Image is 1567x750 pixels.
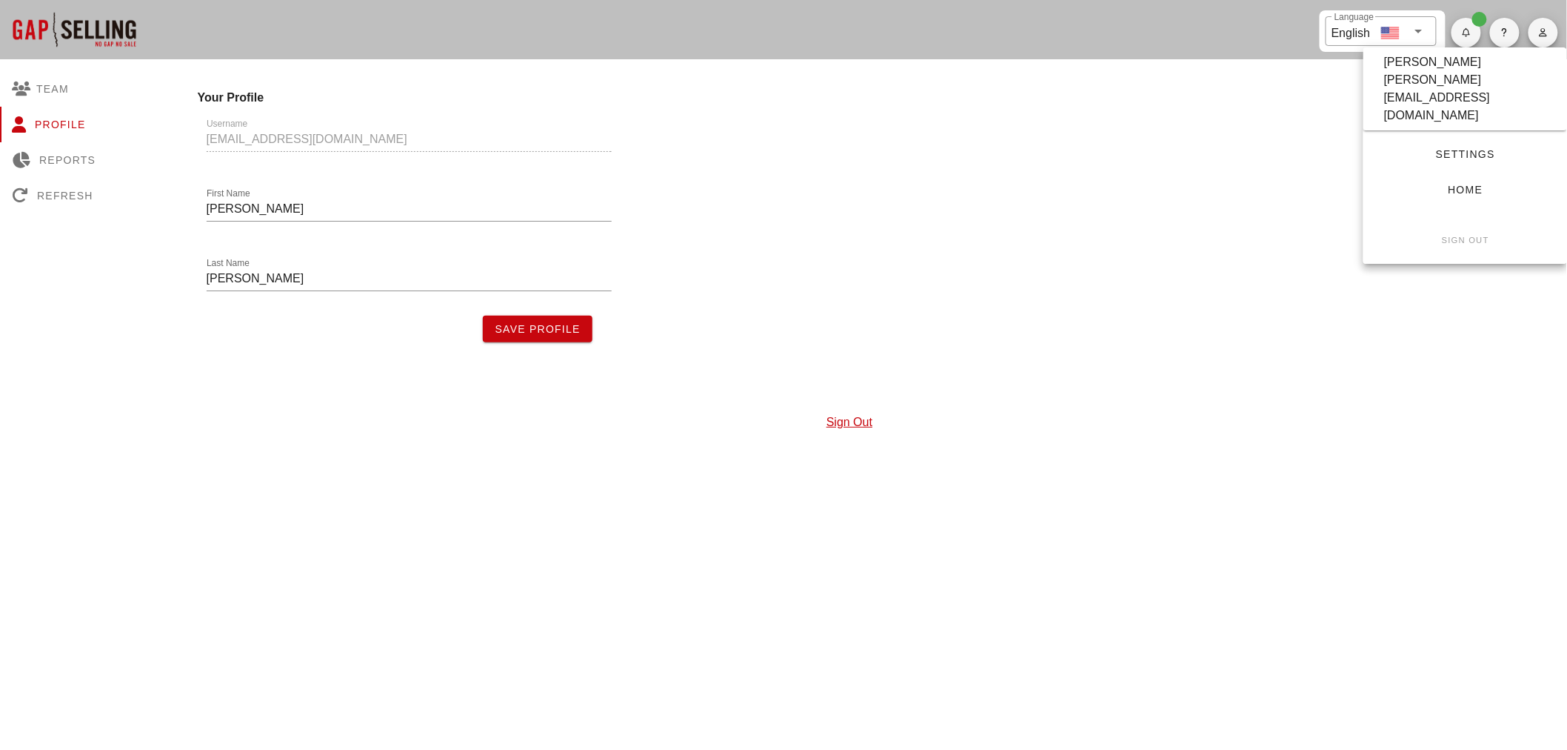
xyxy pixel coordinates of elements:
div: [PERSON_NAME] [1384,71,1482,89]
span: Badge [1472,12,1487,27]
a: Settings [1375,141,1555,167]
h4: Your Profile [198,89,1502,107]
a: Home [1375,176,1555,203]
label: Username [207,119,247,130]
label: Language [1334,12,1374,23]
button: Save Profile [483,316,592,342]
div: [EMAIL_ADDRESS][DOMAIN_NAME] [1384,89,1546,125]
span: Home [1387,184,1543,196]
span: Save Profile [495,323,581,335]
button: Sign Out [1375,227,1555,253]
label: First Name [207,188,250,199]
a: Sign Out [826,416,872,428]
label: Last Name [207,258,250,269]
div: English [1332,21,1370,42]
span: Settings [1387,148,1543,160]
div: LanguageEnglish [1326,16,1437,46]
div: [PERSON_NAME] [1384,53,1482,71]
small: Sign Out [1441,236,1489,245]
